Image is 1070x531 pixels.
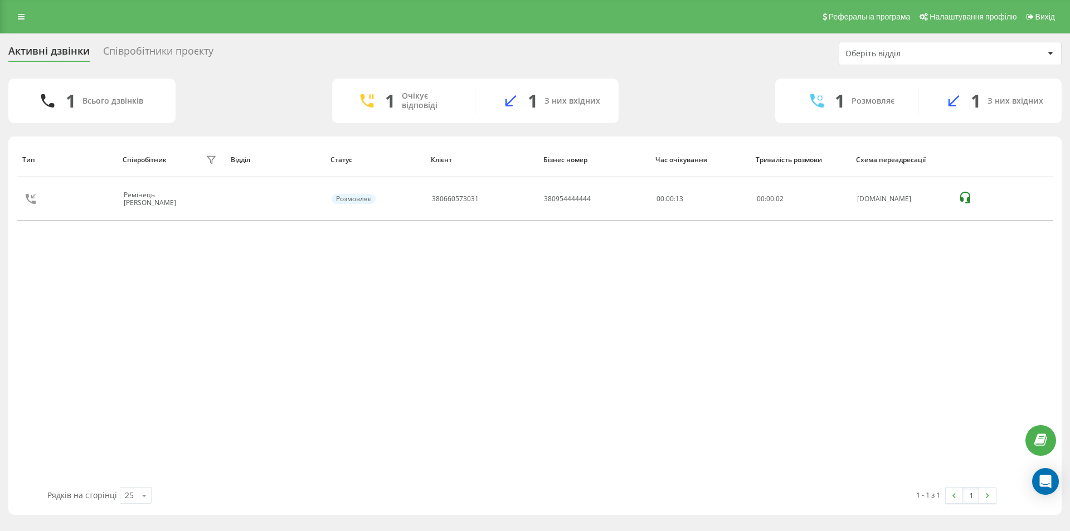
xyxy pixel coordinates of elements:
span: Реферальна програма [829,12,911,21]
div: 1 - 1 з 1 [916,489,940,500]
div: З них вхідних [988,96,1043,106]
div: Оберіть відділ [845,49,979,59]
span: Налаштування профілю [930,12,1016,21]
div: Статус [330,156,420,164]
div: Open Intercom Messenger [1032,468,1059,495]
div: Тип [22,156,112,164]
div: Тривалість розмови [756,156,845,164]
div: : : [757,195,784,203]
div: Схема переадресації [856,156,947,164]
div: Очікує відповіді [402,91,458,110]
div: Розмовляє [852,96,894,106]
div: З них вхідних [544,96,600,106]
div: Розмовляє [332,194,376,204]
div: 380954444444 [544,195,591,203]
div: Клієнт [431,156,533,164]
div: 1 [385,90,395,111]
div: Час очікування [655,156,745,164]
span: 02 [776,194,784,203]
div: 1 [835,90,845,111]
div: 1 [528,90,538,111]
span: 00 [766,194,774,203]
div: Всього дзвінків [82,96,143,106]
div: 25 [125,490,134,501]
div: 1 [971,90,981,111]
span: Вихід [1035,12,1055,21]
div: Бізнес номер [543,156,645,164]
div: Співробітники проєкту [103,45,213,62]
div: 1 [66,90,76,111]
div: 00:00:13 [656,195,745,203]
div: Ремінець [PERSON_NAME] [124,191,203,207]
div: 380660573031 [432,195,479,203]
div: Активні дзвінки [8,45,90,62]
span: 00 [757,194,765,203]
div: Відділ [231,156,320,164]
a: 1 [962,488,979,503]
div: [DOMAIN_NAME] [857,195,947,203]
span: Рядків на сторінці [47,490,117,500]
div: Співробітник [123,156,167,164]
